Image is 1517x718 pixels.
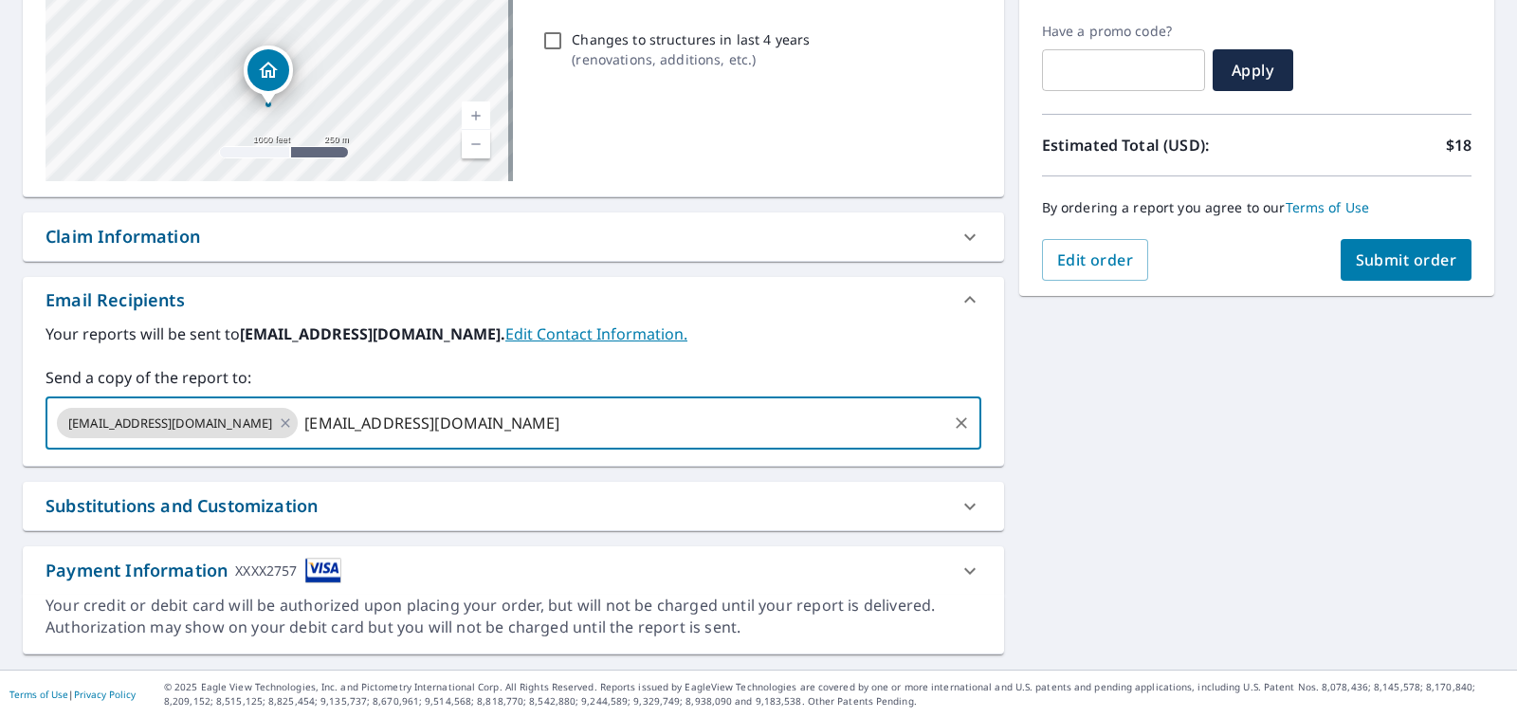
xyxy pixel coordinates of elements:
[1042,23,1205,40] label: Have a promo code?
[164,680,1508,709] p: © 2025 Eagle View Technologies, Inc. and Pictometry International Corp. All Rights Reserved. Repo...
[235,558,297,583] div: XXXX2757
[46,558,341,583] div: Payment Information
[23,212,1004,261] div: Claim Information
[23,482,1004,530] div: Substitutions and Customization
[1042,239,1149,281] button: Edit order
[572,29,810,49] p: Changes to structures in last 4 years
[46,595,981,638] div: Your credit or debit card will be authorized upon placing your order, but will not be charged unt...
[1286,198,1370,216] a: Terms of Use
[23,546,1004,595] div: Payment InformationXXXX2757cardImage
[9,688,68,701] a: Terms of Use
[305,558,341,583] img: cardImage
[948,410,975,436] button: Clear
[46,493,318,519] div: Substitutions and Customization
[46,224,200,249] div: Claim Information
[240,323,505,344] b: [EMAIL_ADDRESS][DOMAIN_NAME].
[244,46,293,104] div: Dropped pin, building 1, Residential property, 1115 Water St Navasota, TX 77868
[462,101,490,130] a: Current Level 15, Zoom In
[74,688,136,701] a: Privacy Policy
[1228,60,1278,81] span: Apply
[505,323,687,344] a: EditContactInfo
[1341,239,1472,281] button: Submit order
[23,277,1004,322] div: Email Recipients
[572,49,810,69] p: ( renovations, additions, etc. )
[1356,249,1457,270] span: Submit order
[1042,199,1471,216] p: By ordering a report you agree to our
[9,689,136,700] p: |
[1213,49,1293,91] button: Apply
[46,366,981,389] label: Send a copy of the report to:
[1446,134,1471,156] p: $18
[1042,134,1257,156] p: Estimated Total (USD):
[46,287,185,313] div: Email Recipients
[57,414,283,433] span: [EMAIL_ADDRESS][DOMAIN_NAME]
[462,130,490,158] a: Current Level 15, Zoom Out
[57,408,298,438] div: [EMAIL_ADDRESS][DOMAIN_NAME]
[1057,249,1134,270] span: Edit order
[46,322,981,345] label: Your reports will be sent to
